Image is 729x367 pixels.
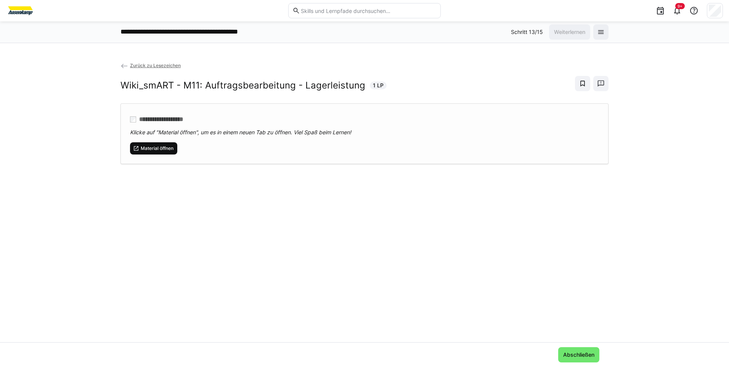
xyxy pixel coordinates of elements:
input: Skills und Lernpfade durchsuchen… [300,7,437,14]
span: 9+ [678,4,682,8]
span: Zurück zu Lesezeichen [130,63,181,68]
span: Weiterlernen [553,28,586,36]
span: Abschließen [562,351,596,359]
p: Schritt 13/15 [511,28,543,36]
span: 1 LP [373,82,384,89]
button: Weiterlernen [549,24,590,40]
h2: Wiki_smART - M11: Auftragsbearbeitung - Lagerleistung [120,80,365,91]
button: Material öffnen [130,142,177,155]
button: Abschließen [558,347,599,362]
span: Klicke auf "Material öffnen", um es in einem neuen Tab zu öffnen. Viel Spaß beim Lernen! [130,129,351,135]
span: Material öffnen [140,145,174,151]
a: Zurück zu Lesezeichen [120,63,181,68]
